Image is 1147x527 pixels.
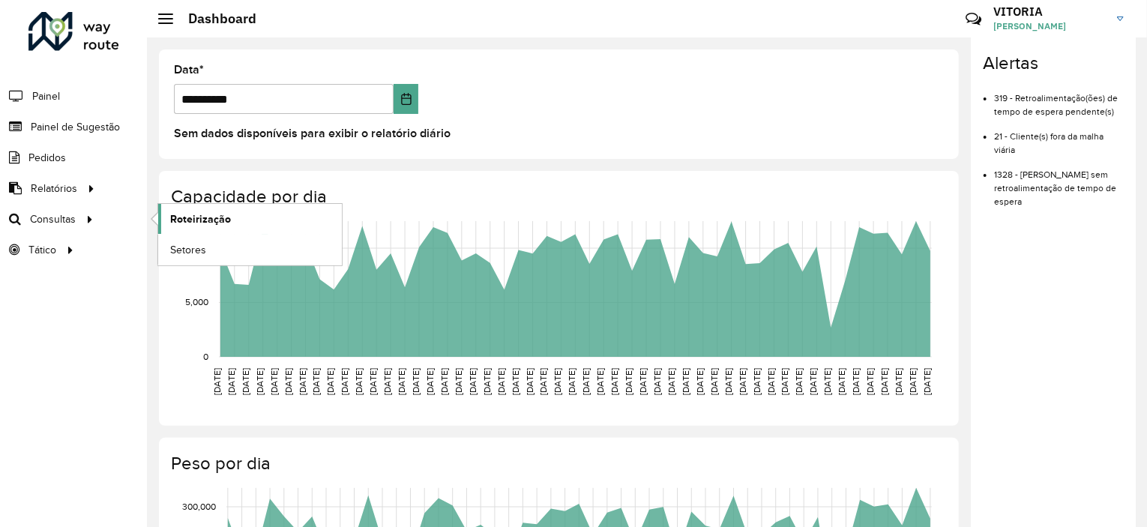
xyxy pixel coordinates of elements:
[30,211,76,227] span: Consultas
[185,297,208,307] text: 5,000
[174,124,451,142] label: Sem dados disponíveis para exibir o relatório diário
[922,368,932,395] text: [DATE]
[31,181,77,196] span: Relatórios
[908,368,918,395] text: [DATE]
[174,61,204,79] label: Data
[609,368,619,395] text: [DATE]
[994,118,1124,157] li: 21 - Cliente(s) fora da malha viária
[454,368,463,395] text: [DATE]
[269,368,279,395] text: [DATE]
[340,368,349,395] text: [DATE]
[993,4,1106,19] h3: VITORIA
[28,150,66,166] span: Pedidos
[28,242,56,258] span: Tático
[425,368,435,395] text: [DATE]
[368,368,378,395] text: [DATE]
[171,186,944,208] h4: Capacidade por dia
[468,368,478,395] text: [DATE]
[851,368,861,395] text: [DATE]
[525,368,535,395] text: [DATE]
[496,368,506,395] text: [DATE]
[553,368,563,395] text: [DATE]
[595,368,605,395] text: [DATE]
[993,19,1106,33] span: [PERSON_NAME]
[439,368,449,395] text: [DATE]
[511,368,520,395] text: [DATE]
[738,368,747,395] text: [DATE]
[795,368,804,395] text: [DATE]
[212,368,222,395] text: [DATE]
[482,368,492,395] text: [DATE]
[171,453,944,475] h4: Peso por dia
[298,368,307,395] text: [DATE]
[681,368,690,395] text: [DATE]
[325,368,335,395] text: [DATE]
[780,368,790,395] text: [DATE]
[568,368,577,395] text: [DATE]
[226,368,236,395] text: [DATE]
[752,368,762,395] text: [DATE]
[879,368,889,395] text: [DATE]
[695,368,705,395] text: [DATE]
[766,368,776,395] text: [DATE]
[994,80,1124,118] li: 319 - Retroalimentação(ões) de tempo de espera pendente(s)
[837,368,846,395] text: [DATE]
[397,368,406,395] text: [DATE]
[666,368,676,395] text: [DATE]
[283,368,293,395] text: [DATE]
[170,242,206,258] span: Setores
[581,368,591,395] text: [DATE]
[809,368,819,395] text: [DATE]
[957,3,990,35] a: Contato Rápido
[203,352,208,361] text: 0
[394,84,419,114] button: Choose Date
[382,368,392,395] text: [DATE]
[182,502,216,511] text: 300,000
[158,235,342,265] a: Setores
[354,368,364,395] text: [DATE]
[822,368,832,395] text: [DATE]
[31,119,120,135] span: Painel de Sugestão
[241,368,250,395] text: [DATE]
[158,204,342,234] a: Roteirização
[994,157,1124,208] li: 1328 - [PERSON_NAME] sem retroalimentação de tempo de espera
[312,368,322,395] text: [DATE]
[894,368,903,395] text: [DATE]
[723,368,733,395] text: [DATE]
[983,52,1124,74] h4: Alertas
[173,10,256,27] h2: Dashboard
[255,368,265,395] text: [DATE]
[709,368,719,395] text: [DATE]
[624,368,633,395] text: [DATE]
[32,88,60,104] span: Painel
[652,368,662,395] text: [DATE]
[539,368,549,395] text: [DATE]
[638,368,648,395] text: [DATE]
[170,211,231,227] span: Roteirização
[411,368,421,395] text: [DATE]
[865,368,875,395] text: [DATE]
